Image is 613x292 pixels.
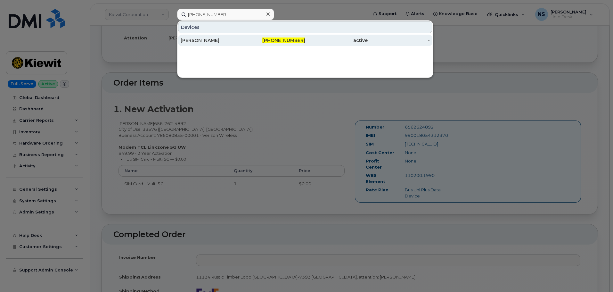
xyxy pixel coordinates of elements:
div: Devices [178,21,432,33]
input: Find something... [177,9,274,20]
div: [PERSON_NAME] [181,37,243,44]
a: [PERSON_NAME][PHONE_NUMBER]active- [178,35,432,46]
div: - [368,37,430,44]
iframe: Messenger Launcher [585,264,608,287]
span: [PHONE_NUMBER] [262,38,305,43]
div: active [305,37,368,44]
